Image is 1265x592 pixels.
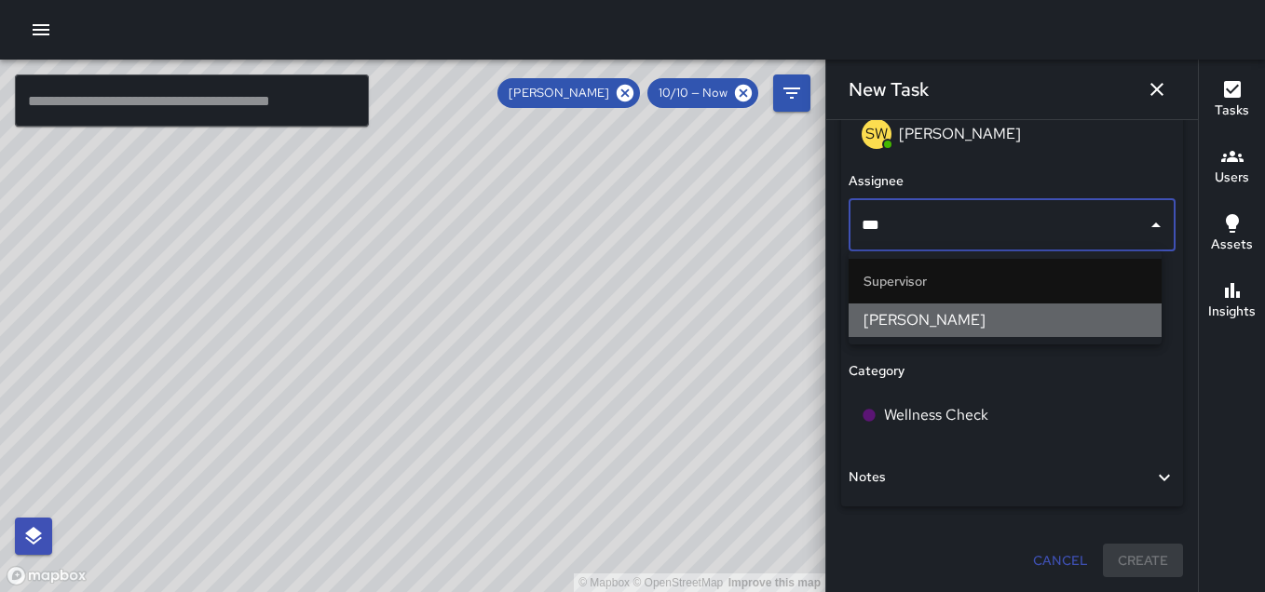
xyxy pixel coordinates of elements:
[849,259,1162,303] li: Supervisor
[899,124,1021,143] p: [PERSON_NAME]
[1199,268,1265,335] button: Insights
[1215,168,1249,188] h6: Users
[849,456,1176,499] button: Notes
[647,78,758,108] div: 10/10 — Now
[1199,201,1265,268] button: Assets
[849,361,905,382] h6: Category
[497,78,640,108] div: [PERSON_NAME]
[864,309,1147,331] span: [PERSON_NAME]
[1143,212,1169,238] button: Close
[865,123,888,145] p: SW
[497,84,620,102] span: [PERSON_NAME]
[1199,134,1265,201] button: Users
[1208,302,1256,322] h6: Insights
[849,171,904,192] h6: Assignee
[884,404,988,426] p: Wellness Check
[773,74,810,112] button: Filters
[1026,544,1095,578] button: Cancel
[1199,67,1265,134] button: Tasks
[849,467,886,488] h6: Notes
[1211,235,1253,255] h6: Assets
[1215,101,1249,121] h6: Tasks
[647,84,739,102] span: 10/10 — Now
[849,74,929,104] h6: New Task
